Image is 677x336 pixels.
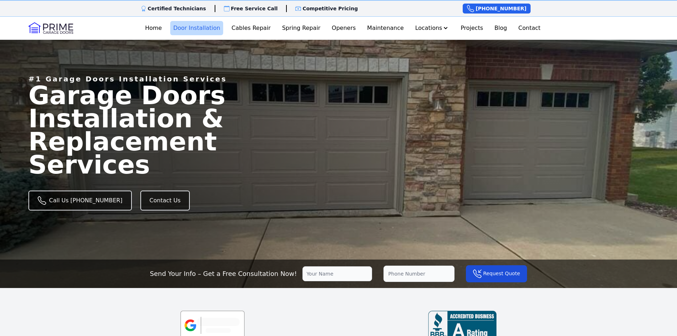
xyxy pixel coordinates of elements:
[364,21,407,35] a: Maintenance
[28,22,73,34] img: Logo
[28,80,225,179] span: Garage Doors Installation & Replacement Services
[383,266,455,282] input: Phone Number
[28,191,132,210] a: Call Us [PHONE_NUMBER]
[170,21,223,35] a: Door Installation
[458,21,486,35] a: Projects
[231,5,278,12] p: Free Service Call
[229,21,274,35] a: Cables Repair
[148,5,206,12] p: Certified Technicians
[279,21,323,35] a: Spring Repair
[28,74,227,84] p: #1 Garage Doors Installation Services
[329,21,359,35] a: Openers
[140,191,190,210] a: Contact Us
[302,266,372,281] input: Your Name
[491,21,510,35] a: Blog
[516,21,543,35] a: Contact
[302,5,358,12] p: Competitive Pricing
[142,21,165,35] a: Home
[412,21,452,35] button: Locations
[466,265,527,282] button: Request Quote
[463,4,531,14] a: [PHONE_NUMBER]
[150,269,297,279] p: Send Your Info – Get a Free Consultation Now!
